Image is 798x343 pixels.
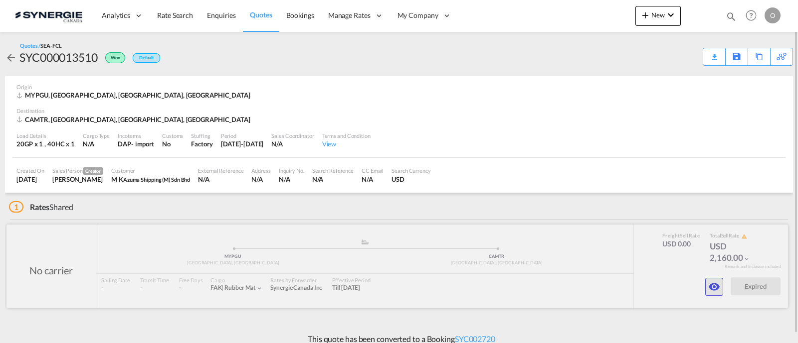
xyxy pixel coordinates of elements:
img: 1f56c880d42311ef80fc7dca854c8e59.png [15,4,82,27]
div: Save As Template [726,48,748,65]
div: Load Details [16,132,75,139]
md-icon: icon-download [708,50,720,57]
div: CC Email [362,167,384,174]
div: N/A [279,175,304,184]
div: icon-arrow-left [5,49,19,65]
div: 9 Aug 2025 [221,139,264,148]
div: N/A [312,175,354,184]
div: Sales Person [52,167,103,175]
span: Creator [83,167,103,175]
div: Quote PDF is not available at this time [708,48,720,57]
span: Rates [30,202,50,212]
span: New [639,11,677,19]
div: Factory Stuffing [191,139,212,148]
div: Sales Coordinator [271,132,314,139]
div: USD [392,175,431,184]
div: N/A [271,139,314,148]
span: Rate Search [157,11,193,19]
div: Period [221,132,264,139]
md-icon: icon-arrow-left [5,52,17,64]
div: Incoterms [118,132,154,139]
div: Origin [16,83,782,91]
md-icon: icon-magnify [726,11,737,22]
span: Azuma Shipping (M) Sdn Bhd [123,176,190,183]
div: MYPGU, Pasir Gudang, Johor, Asia Pacific [16,91,253,100]
span: Quotes [250,10,272,19]
span: Manage Rates [328,10,371,20]
div: Won [98,49,128,65]
span: 1 [9,201,23,213]
div: M K [111,175,190,184]
span: Won [111,55,123,64]
button: icon-eye [705,278,723,296]
div: DAP [118,139,131,148]
span: MYPGU, [GEOGRAPHIC_DATA], [GEOGRAPHIC_DATA], [GEOGRAPHIC_DATA] [25,91,250,99]
span: Analytics [102,10,130,20]
span: Bookings [286,11,314,19]
div: Shared [9,202,73,213]
button: icon-plus 400-fgNewicon-chevron-down [635,6,681,26]
div: Address [251,167,270,174]
div: Stuffing [191,132,212,139]
div: Destination [16,107,782,114]
div: 20GP x 1 , 40HC x 1 [16,139,75,148]
div: Search Currency [392,167,431,174]
span: Enquiries [207,11,236,19]
div: Gael Vilsaint [52,175,103,184]
div: External Reference [198,167,243,174]
div: 24 Jul 2025 [16,175,44,184]
div: No [162,139,183,148]
div: icon-magnify [726,11,737,26]
div: Customer [111,167,190,174]
div: Default [133,53,160,63]
span: My Company [398,10,438,20]
div: Help [743,7,765,25]
div: N/A [251,175,270,184]
div: Cargo Type [83,132,110,139]
span: SEA-FCL [40,42,61,49]
md-icon: icon-eye [708,281,720,293]
md-icon: icon-chevron-down [665,9,677,21]
div: O [765,7,781,23]
div: Terms and Condition [322,132,371,139]
div: SYC000013510 [19,49,98,65]
div: CAMTR, Montreal, QC, Americas [16,115,253,124]
div: Customs [162,132,183,139]
div: Inquiry No. [279,167,304,174]
div: - import [131,139,154,148]
span: Help [743,7,760,24]
div: Quotes /SEA-FCL [20,42,62,49]
div: View [322,139,371,148]
div: N/A [362,175,384,184]
div: Search Reference [312,167,354,174]
div: N/A [83,139,110,148]
div: Created On [16,167,44,174]
div: N/A [198,175,243,184]
md-icon: icon-plus 400-fg [639,9,651,21]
